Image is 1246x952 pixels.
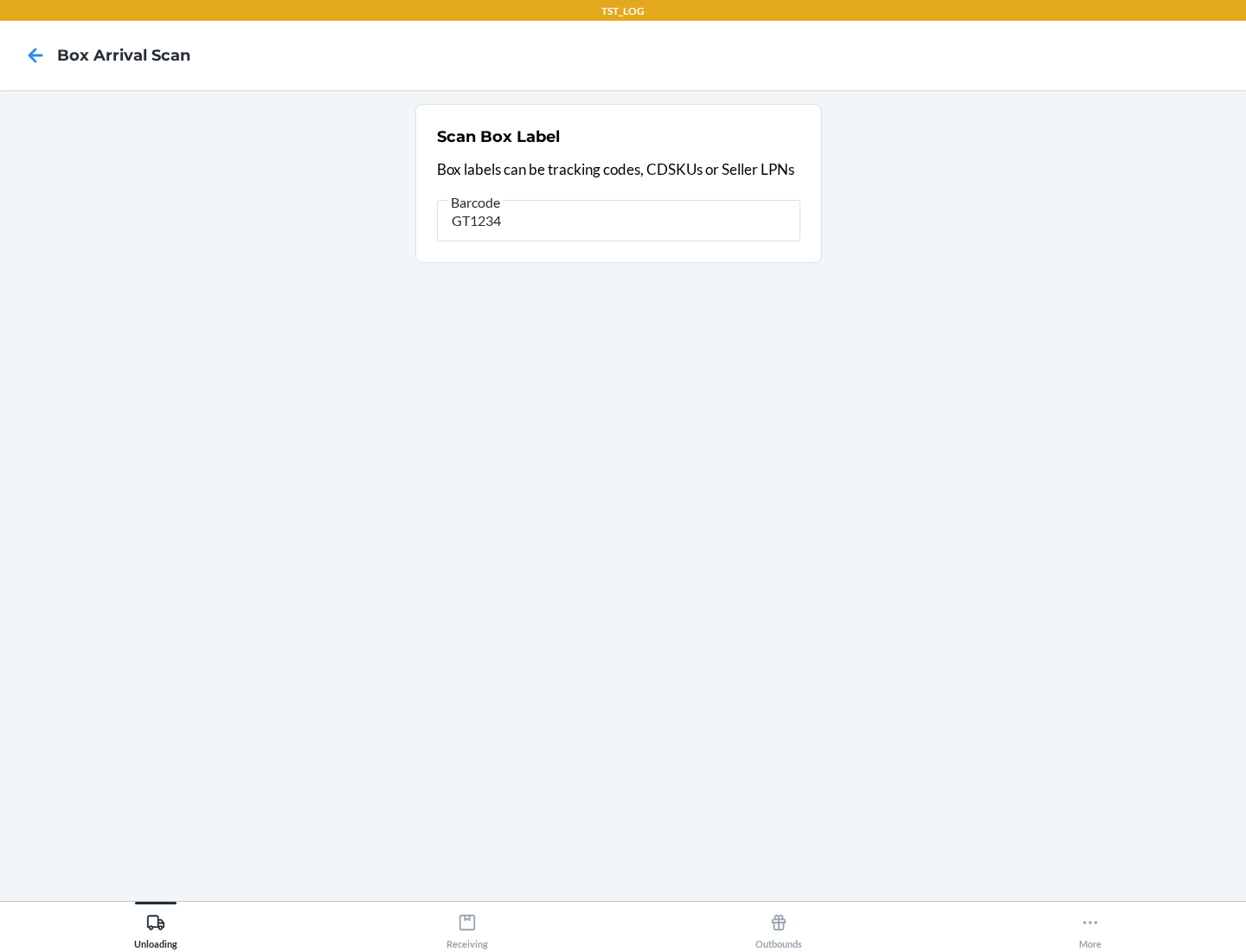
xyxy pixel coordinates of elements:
[1079,906,1101,949] div: More
[437,158,800,181] p: Box labels can be tracking codes, CDSKUs or Seller LPNs
[755,906,802,949] div: Outbounds
[311,902,623,949] button: Receiving
[437,200,800,241] input: Barcode
[446,906,488,949] div: Receiving
[623,902,934,949] button: Outbounds
[134,906,177,949] div: Unloading
[601,3,645,19] p: TST_LOG
[934,902,1246,949] button: More
[57,44,190,67] h4: Box Arrival Scan
[448,194,503,211] span: Barcode
[437,125,560,148] h2: Scan Box Label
